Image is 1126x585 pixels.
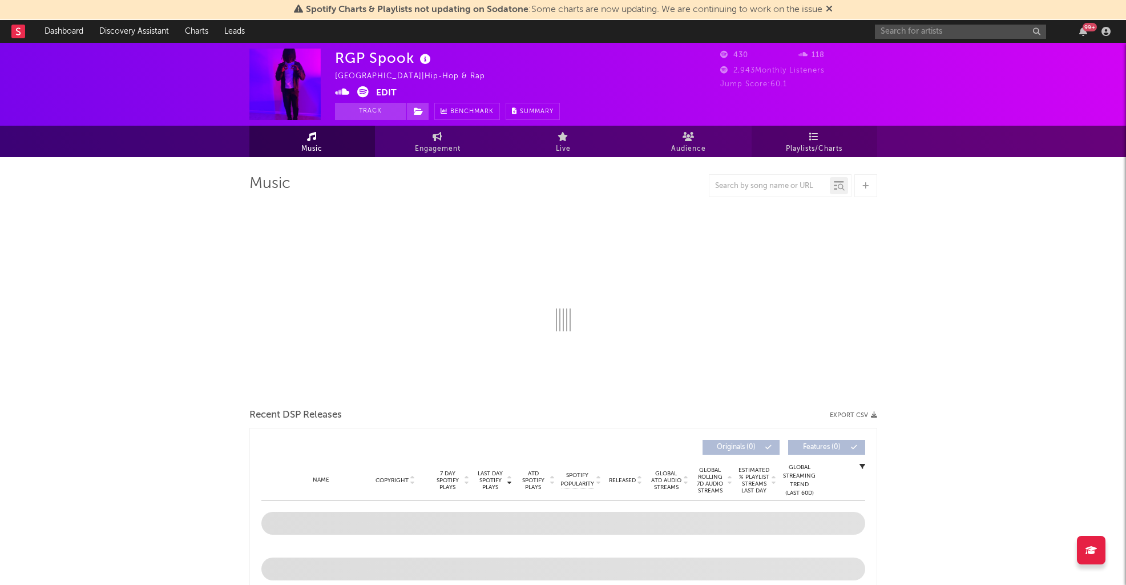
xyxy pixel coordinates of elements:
button: Track [335,103,406,120]
div: RGP Spook [335,49,434,67]
span: Features ( 0 ) [796,444,848,451]
span: Jump Score: 60.1 [720,81,787,88]
span: Summary [520,109,554,115]
button: Summary [506,103,560,120]
a: Leads [216,20,253,43]
button: Originals(0) [703,440,780,455]
a: Dashboard [37,20,91,43]
span: Engagement [415,142,461,156]
span: 2,943 Monthly Listeners [720,67,825,74]
span: Playlists/Charts [786,142,842,156]
span: Live [556,142,571,156]
a: Live [501,126,626,157]
a: Charts [177,20,216,43]
div: Name [284,476,359,484]
span: Estimated % Playlist Streams Last Day [738,467,770,494]
span: Spotify Popularity [560,471,594,488]
a: Discovery Assistant [91,20,177,43]
a: Audience [626,126,752,157]
span: Released [609,477,636,484]
span: Benchmark [450,105,494,119]
a: Music [249,126,375,157]
span: Global Rolling 7D Audio Streams [695,467,726,494]
span: 7 Day Spotify Plays [433,470,463,491]
span: Global ATD Audio Streams [651,470,682,491]
a: Engagement [375,126,501,157]
span: : Some charts are now updating. We are continuing to work on the issue [306,5,822,14]
input: Search for artists [875,25,1046,39]
button: Export CSV [830,412,877,419]
span: Copyright [376,477,409,484]
div: [GEOGRAPHIC_DATA] | Hip-hop & Rap [335,70,498,83]
span: Music [301,142,322,156]
span: Audience [671,142,706,156]
div: 99 + [1083,23,1097,31]
div: Global Streaming Trend (Last 60D) [782,463,817,498]
button: 99+ [1079,27,1087,36]
input: Search by song name or URL [709,182,830,191]
button: Edit [376,86,397,101]
a: Benchmark [434,103,500,120]
span: Originals ( 0 ) [710,444,762,451]
span: Spotify Charts & Playlists not updating on Sodatone [306,5,528,14]
span: 118 [798,51,825,59]
span: Recent DSP Releases [249,408,342,422]
span: 430 [720,51,748,59]
a: Playlists/Charts [752,126,877,157]
span: ATD Spotify Plays [518,470,548,491]
button: Features(0) [788,440,865,455]
span: Dismiss [826,5,833,14]
span: Last Day Spotify Plays [475,470,506,491]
